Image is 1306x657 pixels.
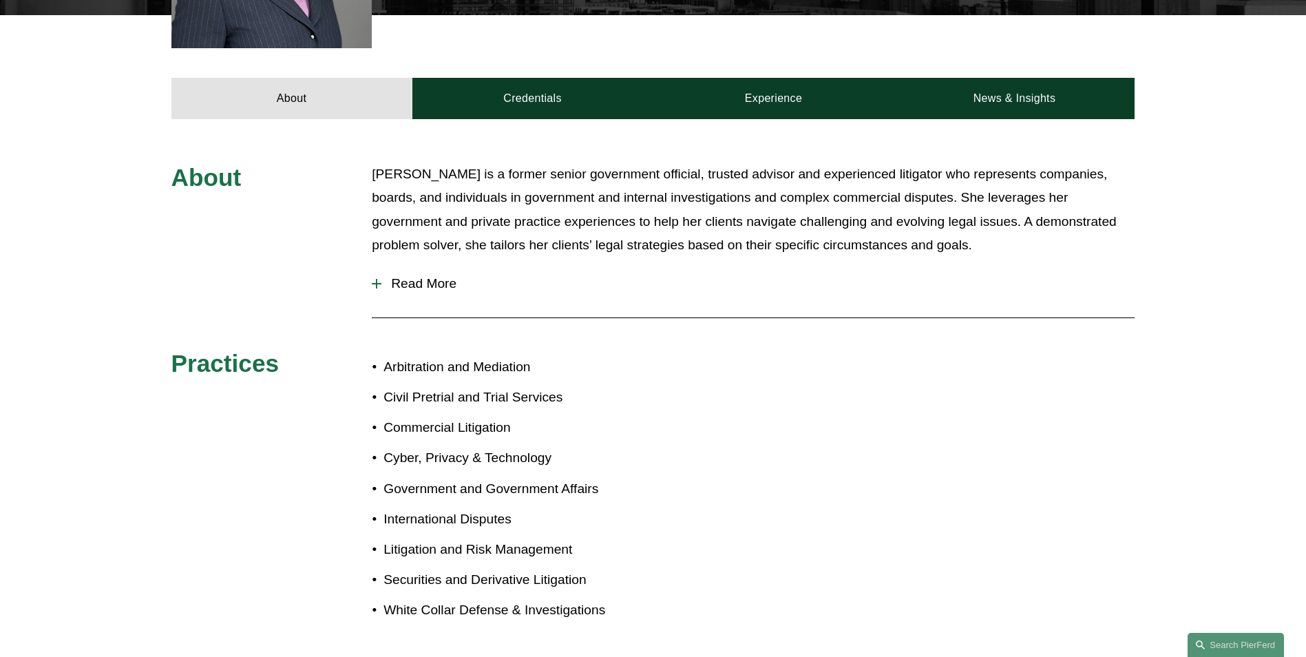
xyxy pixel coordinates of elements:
[171,164,242,191] span: About
[383,386,653,410] p: Civil Pretrial and Trial Services
[412,78,653,119] a: Credentials
[653,78,894,119] a: Experience
[171,78,412,119] a: About
[372,266,1135,302] button: Read More
[383,355,653,379] p: Arbitration and Mediation
[894,78,1135,119] a: News & Insights
[381,276,1135,291] span: Read More
[372,163,1135,258] p: [PERSON_NAME] is a former senior government official, trusted advisor and experienced litigator w...
[383,538,653,562] p: Litigation and Risk Management
[383,508,653,532] p: International Disputes
[383,568,653,592] p: Securities and Derivative Litigation
[171,350,280,377] span: Practices
[383,477,653,501] p: Government and Government Affairs
[383,416,653,440] p: Commercial Litigation
[383,598,653,623] p: White Collar Defense & Investigations
[1188,633,1284,657] a: Search this site
[383,446,653,470] p: Cyber, Privacy & Technology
